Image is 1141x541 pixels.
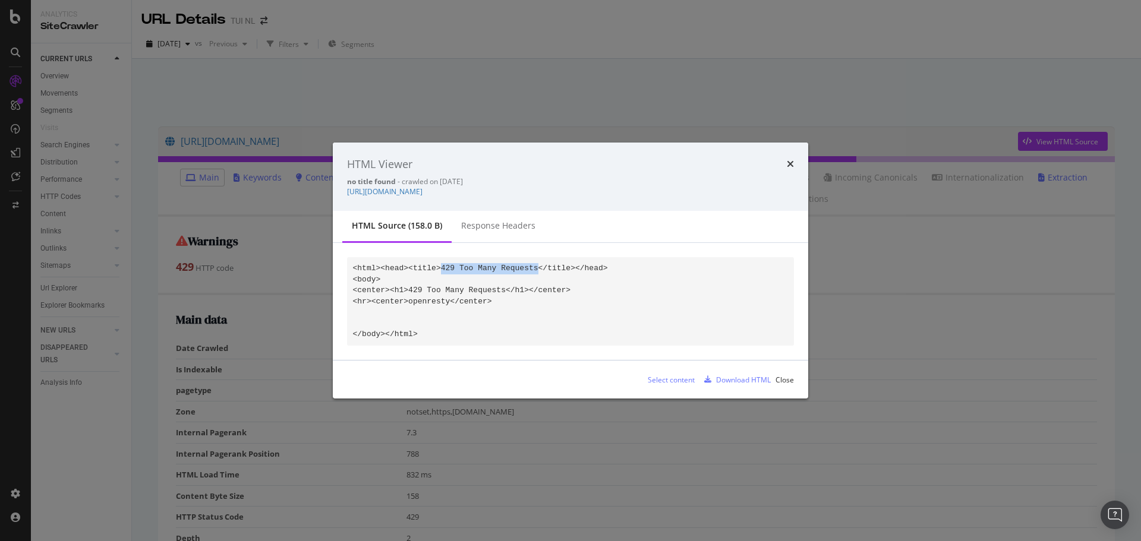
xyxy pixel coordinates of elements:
[333,143,808,399] div: modal
[353,264,608,338] code: <html><head><title>429 Too Many Requests</title></head> <body> <center><h1>429 Too Many Requests<...
[1101,501,1129,529] div: Open Intercom Messenger
[347,176,396,186] strong: no title found
[638,370,695,389] button: Select content
[347,186,423,197] a: [URL][DOMAIN_NAME]
[461,220,535,232] div: Response Headers
[776,370,794,389] button: Close
[347,176,794,186] div: - crawled on [DATE]
[776,375,794,385] div: Close
[716,375,771,385] div: Download HTML
[699,370,771,389] button: Download HTML
[648,375,695,385] div: Select content
[352,220,442,232] div: HTML source (158.0 B)
[347,157,412,172] div: HTML Viewer
[787,157,794,172] div: times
